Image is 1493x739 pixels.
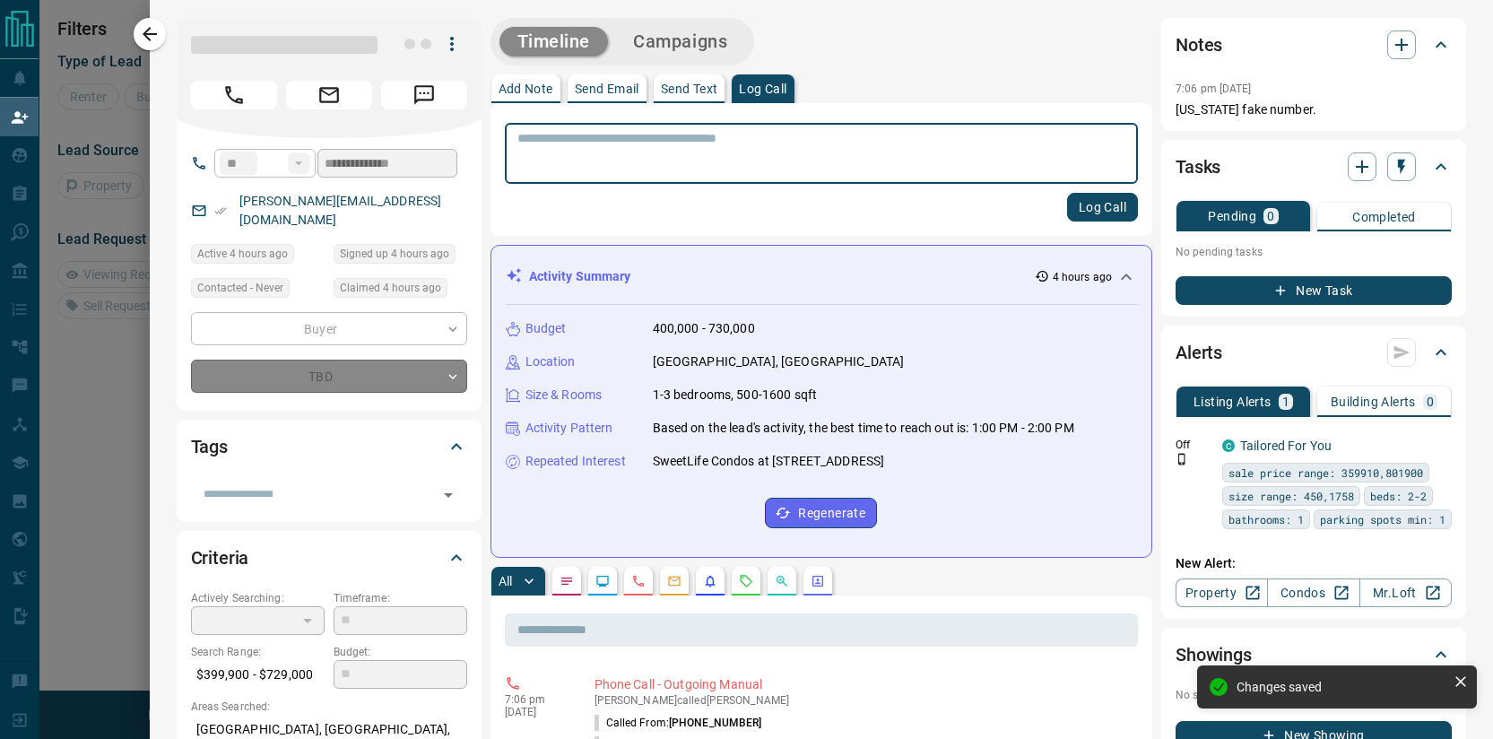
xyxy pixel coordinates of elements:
[286,81,372,109] span: Email
[191,432,228,461] h2: Tags
[505,693,568,706] p: 7:06 pm
[1067,193,1138,222] button: Log Call
[595,694,1132,707] p: [PERSON_NAME] called [PERSON_NAME]
[1176,100,1452,119] p: [US_STATE] fake number.
[1176,554,1452,573] p: New Alert:
[334,244,467,269] div: Thu Aug 14 2025
[334,644,467,660] p: Budget:
[525,452,626,471] p: Repeated Interest
[191,543,249,572] h2: Criteria
[191,244,325,269] div: Thu Aug 14 2025
[1194,396,1272,408] p: Listing Alerts
[1176,578,1268,607] a: Property
[595,574,610,588] svg: Lead Browsing Activity
[1176,331,1452,374] div: Alerts
[529,267,631,286] p: Activity Summary
[525,419,613,438] p: Activity Pattern
[1176,640,1252,669] h2: Showings
[191,425,467,468] div: Tags
[525,352,576,371] p: Location
[191,644,325,660] p: Search Range:
[1222,439,1235,452] div: condos.ca
[739,574,753,588] svg: Requests
[1176,23,1452,66] div: Notes
[703,574,717,588] svg: Listing Alerts
[667,574,681,588] svg: Emails
[1237,680,1446,694] div: Changes saved
[1176,145,1452,188] div: Tasks
[653,319,755,338] p: 400,000 - 730,000
[214,204,227,217] svg: Email Verified
[1176,276,1452,305] button: New Task
[811,574,825,588] svg: Agent Actions
[340,279,441,297] span: Claimed 4 hours ago
[505,706,568,718] p: [DATE]
[1176,687,1452,703] p: No showings booked
[1331,396,1416,408] p: Building Alerts
[1228,487,1354,505] span: size range: 450,1758
[1176,633,1452,676] div: Showings
[1352,211,1416,223] p: Completed
[661,83,718,95] p: Send Text
[191,590,325,606] p: Actively Searching:
[1370,487,1427,505] span: beds: 2-2
[499,575,513,587] p: All
[1176,338,1222,367] h2: Alerts
[739,83,786,95] p: Log Call
[669,717,762,729] span: [PHONE_NUMBER]
[653,419,1074,438] p: Based on the lead's activity, the best time to reach out is: 1:00 PM - 2:00 PM
[1240,439,1332,453] a: Tailored For You
[191,312,467,345] div: Buyer
[775,574,789,588] svg: Opportunities
[191,81,277,109] span: Call
[191,699,467,715] p: Areas Searched:
[525,386,603,404] p: Size & Rooms
[1282,396,1289,408] p: 1
[1208,210,1256,222] p: Pending
[1176,30,1222,59] h2: Notes
[525,319,567,338] p: Budget
[1176,239,1452,265] p: No pending tasks
[239,194,442,227] a: [PERSON_NAME][EMAIL_ADDRESS][DOMAIN_NAME]
[765,498,877,528] button: Regenerate
[506,260,1138,293] div: Activity Summary4 hours ago
[595,715,762,731] p: Called From:
[1053,269,1112,285] p: 4 hours ago
[1267,578,1359,607] a: Condos
[381,81,467,109] span: Message
[1228,510,1304,528] span: bathrooms: 1
[653,386,818,404] p: 1-3 bedrooms, 500-1600 sqft
[615,27,745,57] button: Campaigns
[575,83,639,95] p: Send Email
[499,83,553,95] p: Add Note
[191,660,325,690] p: $399,900 - $729,000
[631,574,646,588] svg: Calls
[197,245,288,263] span: Active 4 hours ago
[499,27,609,57] button: Timeline
[1176,437,1211,453] p: Off
[1320,510,1445,528] span: parking spots min: 1
[595,675,1132,694] p: Phone Call - Outgoing Manual
[436,483,461,508] button: Open
[1228,464,1423,482] span: sale price range: 359910,801900
[1359,578,1452,607] a: Mr.Loft
[1176,152,1220,181] h2: Tasks
[1176,83,1252,95] p: 7:06 pm [DATE]
[560,574,574,588] svg: Notes
[191,536,467,579] div: Criteria
[197,279,283,297] span: Contacted - Never
[1427,396,1434,408] p: 0
[334,590,467,606] p: Timeframe:
[340,245,449,263] span: Signed up 4 hours ago
[1267,210,1274,222] p: 0
[653,452,885,471] p: SweetLife Condos at [STREET_ADDRESS]
[334,278,467,303] div: Thu Aug 14 2025
[653,352,905,371] p: [GEOGRAPHIC_DATA], [GEOGRAPHIC_DATA]
[191,360,467,393] div: TBD
[1176,453,1188,465] svg: Push Notification Only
